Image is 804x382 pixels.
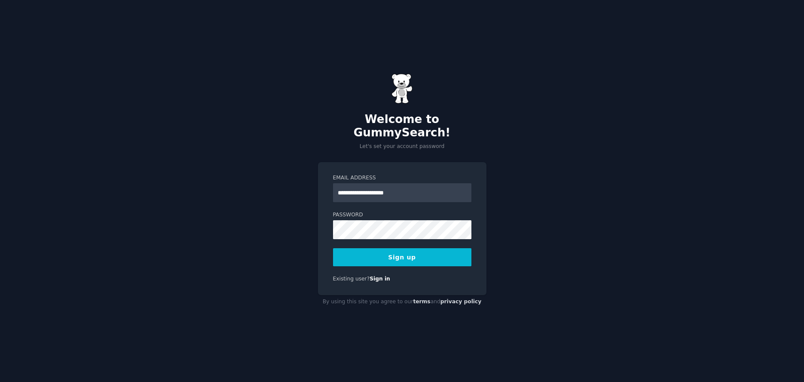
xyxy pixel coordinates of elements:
label: Email Address [333,174,471,182]
span: Existing user? [333,276,370,282]
p: Let's set your account password [318,143,486,151]
a: terms [413,299,430,305]
div: By using this site you agree to our and [318,295,486,309]
button: Sign up [333,248,471,266]
h2: Welcome to GummySearch! [318,113,486,140]
img: Gummy Bear [391,74,413,104]
a: privacy policy [440,299,482,305]
a: Sign in [370,276,390,282]
label: Password [333,211,471,219]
